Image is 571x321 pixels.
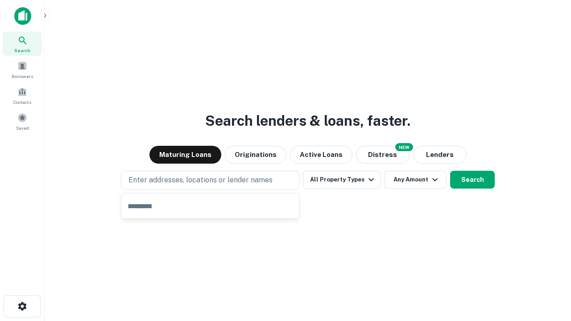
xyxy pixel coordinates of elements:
button: Maturing Loans [149,146,221,164]
a: Contacts [3,83,42,107]
a: Borrowers [3,58,42,82]
button: Active Loans [290,146,352,164]
button: Lenders [413,146,467,164]
span: Contacts [13,99,31,106]
img: capitalize-icon.png [14,7,31,25]
span: Borrowers [12,73,33,80]
button: Any Amount [384,171,447,189]
button: Search distressed loans with lien and other non-mortgage details. [356,146,410,164]
p: Enter addresses, locations or lender names [128,175,273,185]
iframe: Chat Widget [526,250,571,292]
a: Search [3,32,42,56]
span: Saved [16,124,29,132]
button: All Property Types [303,171,381,189]
h3: Search lenders & loans, faster. [205,110,410,132]
button: Enter addresses, locations or lender names [121,171,299,189]
button: Search [450,171,495,189]
a: Saved [3,109,42,133]
div: NEW [395,143,413,151]
span: Search [14,47,30,54]
button: Originations [225,146,286,164]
